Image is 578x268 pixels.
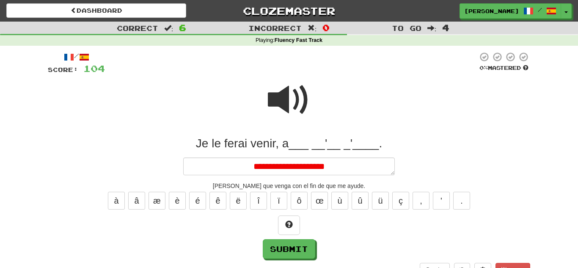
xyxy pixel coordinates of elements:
strong: Fluency Fast Track [275,37,322,43]
button: ù [331,192,348,210]
button: ç [392,192,409,210]
span: 0 [322,22,330,33]
span: : [427,25,437,32]
button: Hint! [278,216,300,235]
button: à [108,192,125,210]
span: : [164,25,173,32]
a: [PERSON_NAME] / [460,3,561,19]
a: Dashboard [6,3,186,18]
button: â [128,192,145,210]
button: û [352,192,369,210]
button: é [189,192,206,210]
button: î [250,192,267,210]
span: Incorrect [248,24,302,32]
button: œ [311,192,328,210]
a: Clozemaster [199,3,379,18]
div: Je le ferai venir, a___ __'__ _'____. [48,136,530,151]
button: Submit [263,239,315,259]
div: Mastered [478,64,530,72]
span: 6 [179,22,186,33]
span: : [308,25,317,32]
span: [PERSON_NAME] [464,7,519,15]
span: Score: [48,66,78,73]
span: To go [392,24,421,32]
span: 104 [83,63,105,74]
button: ô [291,192,308,210]
button: , [413,192,429,210]
button: æ [149,192,165,210]
div: / [48,52,105,62]
button: ü [372,192,389,210]
button: ï [270,192,287,210]
button: . [453,192,470,210]
span: Correct [117,24,158,32]
div: [PERSON_NAME] que venga con el fin de que me ayude. [48,182,530,190]
span: 4 [442,22,449,33]
button: ê [209,192,226,210]
button: ë [230,192,247,210]
span: 0 % [479,64,488,71]
button: ' [433,192,450,210]
button: è [169,192,186,210]
span: / [538,7,542,13]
